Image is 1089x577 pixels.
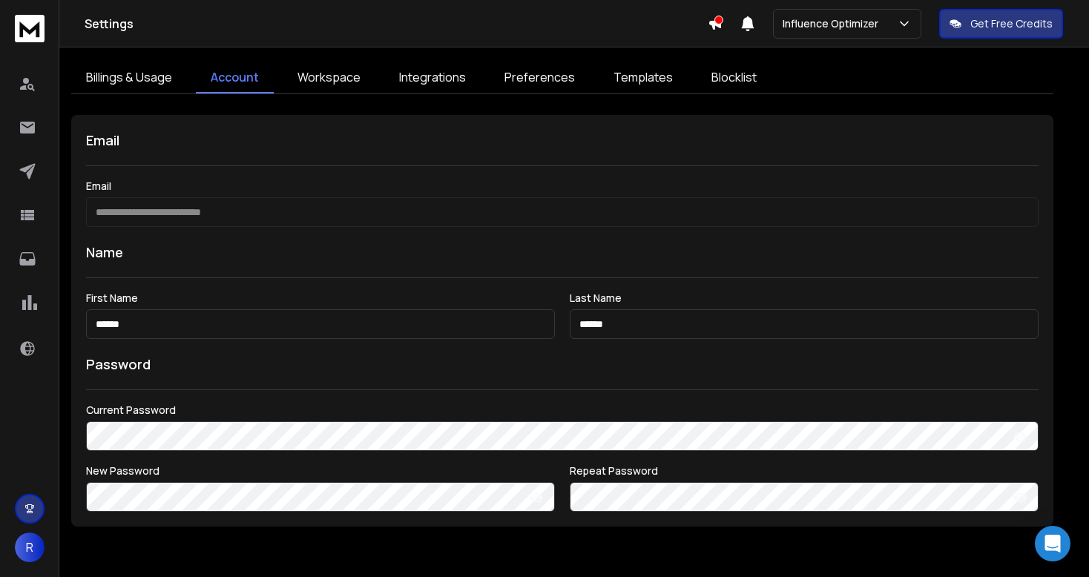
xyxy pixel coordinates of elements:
[783,16,884,31] p: Influence Optimizer
[970,16,1053,31] p: Get Free Credits
[85,15,708,33] h1: Settings
[384,62,481,93] a: Integrations
[196,62,274,93] a: Account
[86,293,555,303] label: First Name
[570,293,1039,303] label: Last Name
[71,62,187,93] a: Billings & Usage
[15,533,45,562] button: R
[86,181,1039,191] label: Email
[86,405,1039,415] label: Current Password
[939,9,1063,39] button: Get Free Credits
[86,354,151,375] h1: Password
[283,62,375,93] a: Workspace
[86,466,555,476] label: New Password
[86,242,1039,263] h1: Name
[697,62,771,93] a: Blocklist
[599,62,688,93] a: Templates
[570,466,1039,476] label: Repeat Password
[15,15,45,42] img: logo
[490,62,590,93] a: Preferences
[1035,526,1070,561] div: Open Intercom Messenger
[86,130,1039,151] h1: Email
